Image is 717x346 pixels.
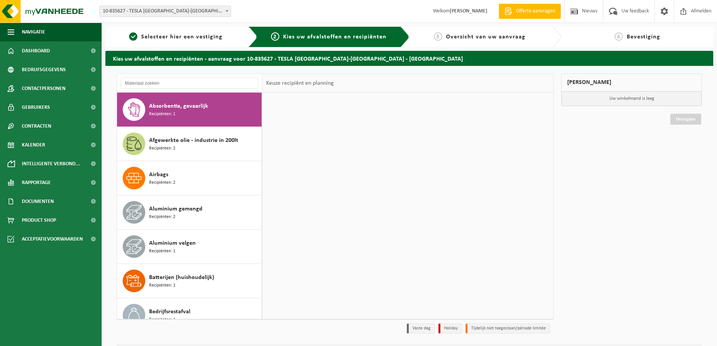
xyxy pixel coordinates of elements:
span: Navigatie [22,23,45,41]
span: Intelligente verbond... [22,154,80,173]
span: Recipiënten: 1 [149,282,175,289]
span: Recipiënten: 2 [149,145,175,152]
span: 2 [271,32,279,41]
span: Bevestiging [627,34,660,40]
span: 3 [434,32,442,41]
button: Batterijen (huishoudelijk) Recipiënten: 1 [117,264,262,298]
input: Materiaal zoeken [121,78,258,89]
div: [PERSON_NAME] [561,73,702,91]
span: 1 [129,32,137,41]
li: Vaste dag [407,323,435,334]
span: Recipiënten: 1 [149,316,175,323]
span: Aluminium velgen [149,239,196,248]
span: Acceptatievoorwaarden [22,230,83,248]
span: Recipiënten: 2 [149,179,175,186]
span: Kies uw afvalstoffen en recipiënten [283,34,387,40]
a: 1Selecteer hier een vestiging [109,32,242,41]
button: Absorbentia, gevaarlijk Recipiënten: 1 [117,93,262,127]
span: Contracten [22,117,51,136]
strong: [PERSON_NAME] [450,8,487,14]
span: Offerte aanvragen [514,8,557,15]
span: Batterijen (huishoudelijk) [149,273,214,282]
p: Uw winkelmand is leeg [562,91,702,106]
span: Product Shop [22,211,56,230]
span: Recipiënten: 1 [149,248,175,255]
button: Aluminium velgen Recipiënten: 1 [117,230,262,264]
li: Tijdelijk niet toegestaan/période limitée [466,323,550,334]
span: Recipiënten: 2 [149,213,175,221]
span: Dashboard [22,41,50,60]
span: 4 [615,32,623,41]
a: Doorgaan [670,114,701,125]
button: Airbags Recipiënten: 2 [117,161,262,195]
span: Bedrijfsgegevens [22,60,66,79]
a: Offerte aanvragen [499,4,561,19]
button: Aluminium gemengd Recipiënten: 2 [117,195,262,230]
span: 10-835627 - TESLA BELGIUM-ANTWERPEN - AARTSELAAR [99,6,231,17]
span: Selecteer hier een vestiging [141,34,222,40]
h2: Kies uw afvalstoffen en recipiënten - aanvraag voor 10-835627 - TESLA [GEOGRAPHIC_DATA]-[GEOGRAPH... [105,51,713,66]
span: Recipiënten: 1 [149,111,175,118]
span: Aluminium gemengd [149,204,202,213]
li: Holiday [438,323,462,334]
span: Rapportage [22,173,51,192]
span: Afgewerkte olie - industrie in 200lt [149,136,238,145]
span: Gebruikers [22,98,50,117]
span: Bedrijfsrestafval [149,307,190,316]
div: Keuze recipiënt en planning [262,74,338,93]
span: 10-835627 - TESLA BELGIUM-ANTWERPEN - AARTSELAAR [100,6,231,17]
span: Overzicht van uw aanvraag [446,34,525,40]
span: Kalender [22,136,45,154]
button: Afgewerkte olie - industrie in 200lt Recipiënten: 2 [117,127,262,161]
span: Airbags [149,170,168,179]
span: Contactpersonen [22,79,65,98]
span: Absorbentia, gevaarlijk [149,102,208,111]
span: Documenten [22,192,54,211]
button: Bedrijfsrestafval Recipiënten: 1 [117,298,262,332]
